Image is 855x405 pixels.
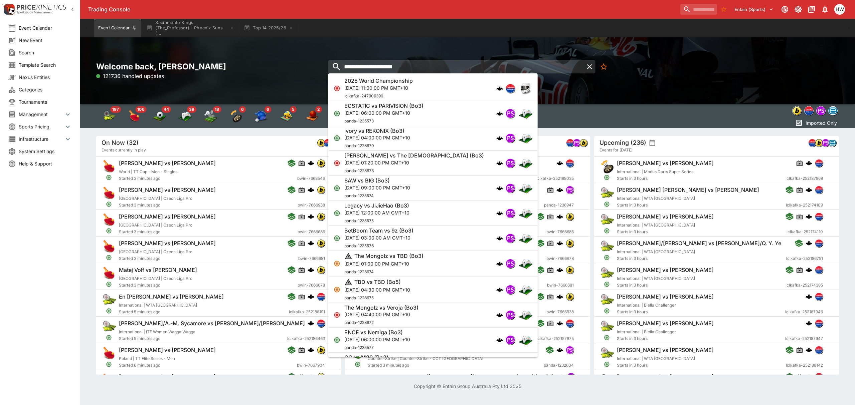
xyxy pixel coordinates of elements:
[567,373,575,380] img: pandascore.png
[506,183,515,193] div: pandascore
[519,283,532,296] img: esports.png
[546,309,574,315] span: bwin-7666938
[828,139,836,147] div: betradar
[815,159,823,167] div: lclkafka
[19,123,64,130] span: Sports Pricing
[506,133,515,143] div: pandascore
[317,159,325,167] div: bwin
[544,362,574,369] span: panda-1232604
[806,160,812,166] img: logo-cerberus.svg
[142,19,238,37] button: Sacramento Kings (The_Professor) - Phoenix Suns (...
[19,61,72,68] span: Template Search
[617,320,714,327] h6: [PERSON_NAME] vs [PERSON_NAME]
[786,255,823,262] span: lclkafka-252186751
[334,135,340,141] svg: Open
[791,104,839,117] div: Event type filters
[617,347,714,354] h6: [PERSON_NAME] vs [PERSON_NAME]
[344,143,374,148] span: panda-1228670
[298,282,325,289] span: bwin-7666678
[298,202,325,209] span: bwin-7666938
[102,139,139,146] h5: On Now (32)
[806,373,812,380] img: logo-cerberus.svg
[265,106,271,113] span: 6
[806,320,812,327] img: logo-cerberus.svg
[128,109,141,123] div: Table Tennis
[506,109,515,118] img: pandascore.png
[519,308,532,322] img: esports.png
[308,373,314,380] img: logo-cerberus.svg
[496,160,503,166] div: cerberus
[290,106,297,113] span: 5
[368,373,548,380] h6: Lucknow Super Giants ([PERSON_NAME]) - Gujarat Titans (BiBiB) (Bo1)
[496,85,503,92] div: cerberus
[344,102,423,109] h6: ECSTATIC vs PARIVISION (Bo3)
[119,240,216,247] h6: [PERSON_NAME] vs [PERSON_NAME]
[806,160,812,166] div: cerberus
[297,362,325,369] span: bwin-7667904
[805,106,813,115] img: lclkafka.png
[297,175,325,182] span: bwin-7668546
[566,293,573,300] img: bwin.png
[308,320,314,327] img: logo-cerberus.svg
[519,333,532,347] img: esports.png
[119,320,305,327] h6: [PERSON_NAME]/A.-M. Sycamore vs [PERSON_NAME]/[PERSON_NAME]
[289,309,325,315] span: lclkafka-252188191
[828,106,838,115] div: betradar
[617,213,714,220] h6: [PERSON_NAME] vs [PERSON_NAME]
[334,85,340,92] svg: Closed
[556,267,563,273] img: logo-cerberus.svg
[496,337,503,343] img: logo-cerberus.svg
[506,209,515,218] img: pandascore.png
[718,4,729,15] button: No Bookmarks
[317,186,325,194] div: bwin
[102,319,116,334] img: tennis.png
[544,202,574,209] span: panda-1236947
[119,202,298,209] span: Started 3 minutes ago
[600,147,633,153] span: Events for [DATE]
[506,109,515,118] div: pandascore
[308,347,314,353] img: logo-cerberus.svg
[119,160,216,167] h6: [PERSON_NAME] vs [PERSON_NAME]
[566,346,573,354] img: pandascore.png
[102,109,116,123] div: Tennis
[19,98,72,105] span: Tournaments
[556,320,563,327] img: logo-cerberus.svg
[308,160,314,166] img: logo-cerberus.svg
[786,175,823,182] span: lclkafka-252187868
[102,346,116,361] img: table_tennis.png
[815,186,823,193] img: lclkafka.png
[779,3,791,15] button: Connected to PK
[106,201,112,207] svg: Open
[519,232,532,245] img: esports.png
[344,93,383,98] span: lclkafka-247906390
[573,139,580,146] img: pandascore.png
[580,139,587,146] img: bwin.png
[617,160,714,167] h6: [PERSON_NAME] vs [PERSON_NAME]
[809,139,816,146] img: lclkafka.png
[600,319,614,334] img: tennis.png
[785,309,823,315] span: lclkafka-252187946
[317,293,325,300] img: lclkafka.png
[806,240,812,247] img: logo-cerberus.svg
[806,213,812,220] img: logo-cerberus.svg
[334,185,340,191] svg: Open
[315,106,322,113] span: 2
[308,213,314,220] img: logo-cerberus.svg
[317,346,325,354] img: bwin.png
[239,106,246,113] span: 6
[344,84,413,91] p: [DATE] 11:00:00 PM GMT+10
[344,184,410,191] p: [DATE] 09:00:00 PM GMT+10
[808,139,816,147] div: lclkafka
[600,346,614,361] img: tennis.png
[102,266,116,281] img: table_tennis.png
[816,106,826,115] div: pandascore
[229,109,242,123] img: darts
[344,177,390,184] h6: SAW vs BIG (Bo3)
[298,255,325,262] span: bwin-7666681
[204,109,217,123] div: Badminton
[213,106,221,113] span: 18
[324,139,331,146] img: lclkafka.png
[546,229,574,235] span: bwin-7666686
[566,213,573,220] img: bwin.png
[88,6,678,13] div: Trading Console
